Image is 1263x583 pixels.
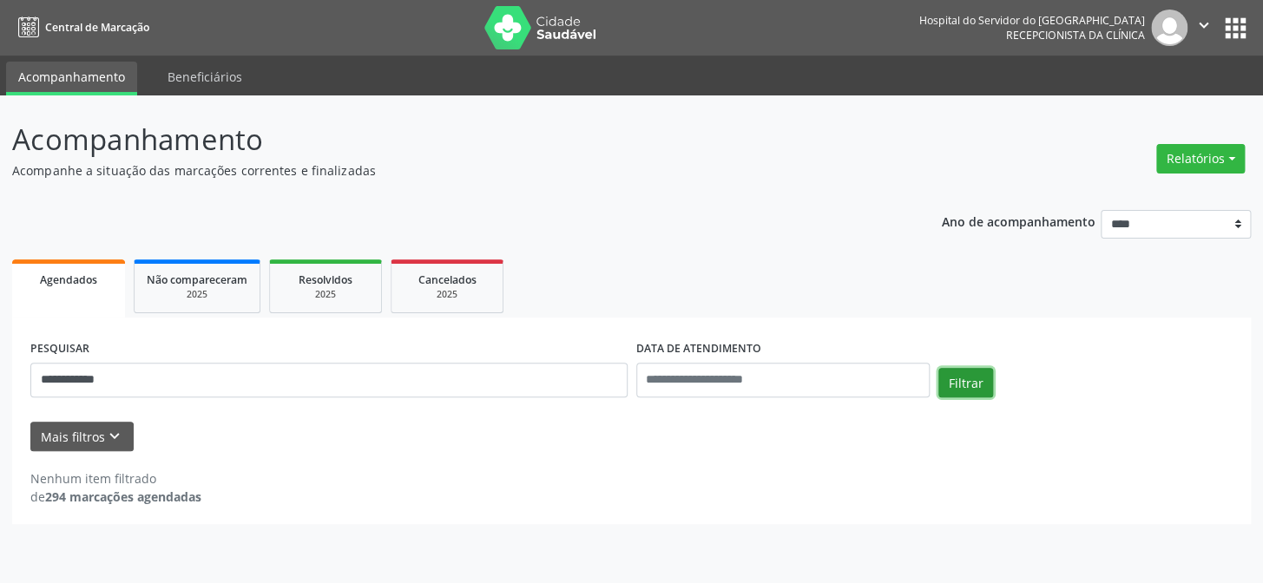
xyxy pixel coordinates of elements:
p: Acompanhe a situação das marcações correntes e finalizadas [12,161,879,180]
a: Acompanhamento [6,62,137,95]
label: PESQUISAR [30,336,89,363]
div: de [30,488,201,506]
span: Resolvidos [299,272,352,287]
div: Hospital do Servidor do [GEOGRAPHIC_DATA] [919,13,1145,28]
button: Mais filtroskeyboard_arrow_down [30,422,134,452]
a: Central de Marcação [12,13,149,42]
p: Acompanhamento [12,118,879,161]
span: Recepcionista da clínica [1006,28,1145,43]
div: 2025 [282,288,369,301]
div: 2025 [147,288,247,301]
button: Relatórios [1156,144,1245,174]
button:  [1187,10,1220,46]
button: apps [1220,13,1251,43]
p: Ano de acompanhamento [941,210,1095,232]
span: Agendados [40,272,97,287]
span: Não compareceram [147,272,247,287]
div: Nenhum item filtrado [30,469,201,488]
span: Cancelados [418,272,477,287]
i:  [1194,16,1214,35]
a: Beneficiários [155,62,254,92]
label: DATA DE ATENDIMENTO [636,336,761,363]
strong: 294 marcações agendadas [45,488,201,505]
span: Central de Marcação [45,20,149,35]
div: 2025 [404,288,490,301]
img: img [1151,10,1187,46]
button: Filtrar [938,368,993,397]
i: keyboard_arrow_down [105,427,124,446]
